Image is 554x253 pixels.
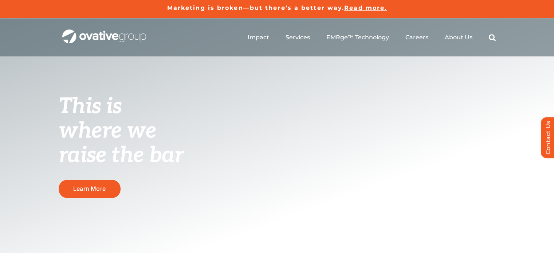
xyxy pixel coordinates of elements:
span: where we raise the bar [59,118,184,169]
a: About Us [445,34,472,41]
a: Learn More [59,180,121,198]
a: EMRge™ Technology [326,34,389,41]
a: Services [286,34,310,41]
a: Read more. [344,4,387,11]
a: Careers [405,34,428,41]
a: OG_Full_horizontal_WHT [62,29,146,36]
span: Learn More [73,185,106,192]
span: This is [59,94,122,120]
a: Marketing is broken—but there’s a better way. [167,4,345,11]
a: Search [489,34,496,41]
a: Impact [248,34,269,41]
nav: Menu [248,26,496,49]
